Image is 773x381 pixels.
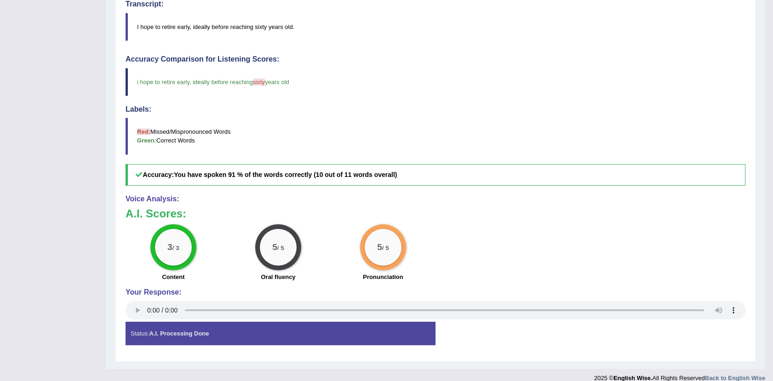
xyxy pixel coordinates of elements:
blockquote: I hope to retire early, ideally before reaching sixty years old. [126,13,745,41]
blockquote: Missed/Mispronounced Words Correct Words [126,118,745,154]
big: 5 [272,242,277,252]
h4: Accuracy Comparison for Listening Scores: [126,55,745,63]
strong: A.I. Processing Done [149,330,209,337]
h4: Voice Analysis: [126,195,745,203]
big: 3 [167,242,172,252]
label: Pronunciation [363,273,403,281]
h4: Your Response: [126,288,745,296]
small: / 3 [172,245,179,251]
label: Oral fluency [261,273,295,281]
small: / 5 [277,245,284,251]
b: Red: [137,128,150,135]
div: Status: [126,322,435,345]
small: / 5 [382,245,389,251]
span: sixty [253,79,265,85]
label: Content [162,273,184,281]
h5: Accuracy: [126,164,745,186]
big: 5 [377,242,382,252]
b: A.I. Scores: [126,207,186,220]
span: years old [265,79,289,85]
span: i hope to retire early, ideally before reaching [137,79,253,85]
b: You have spoken 91 % of the words correctly (10 out of 11 words overall) [174,171,397,178]
h4: Labels: [126,105,745,114]
b: Green: [137,137,156,144]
